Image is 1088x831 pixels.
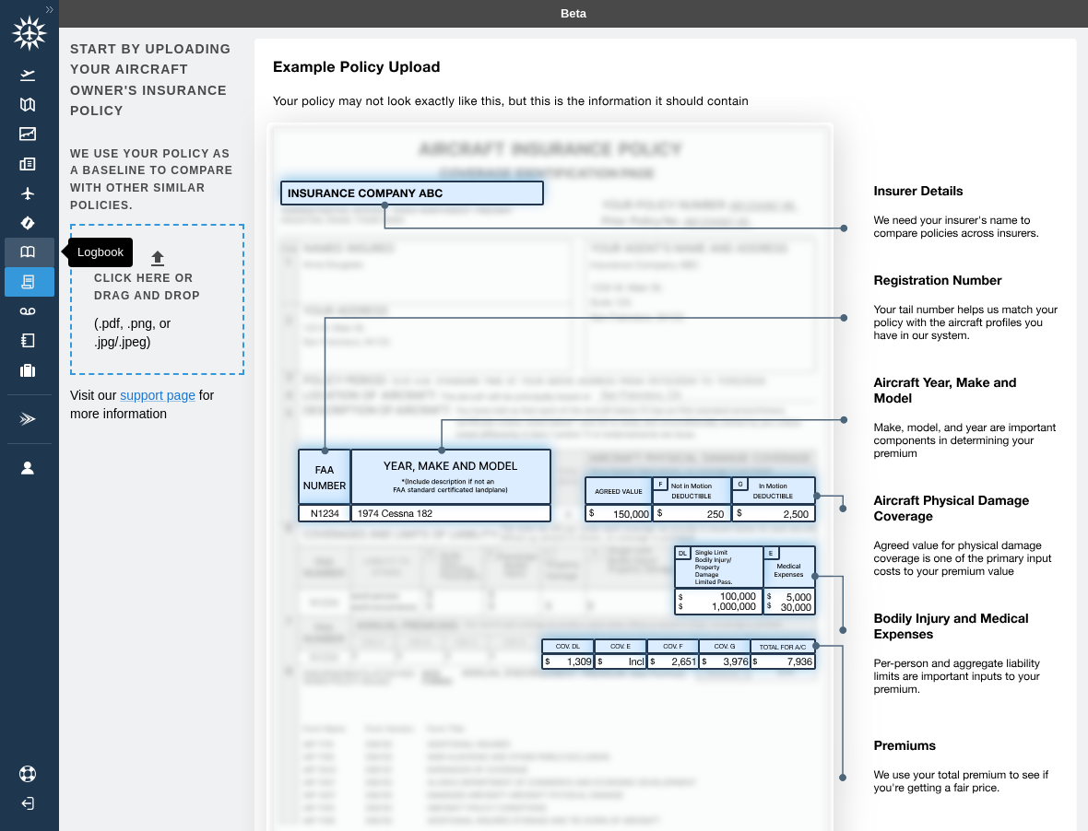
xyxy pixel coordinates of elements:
h6: Start by uploading your aircraft owner's insurance policy [70,39,241,122]
a: support page [120,388,195,403]
p: (.pdf, .png, or .jpg/.jpeg) [94,314,220,351]
h6: We use your policy as a baseline to compare with other similar policies. [70,146,241,215]
h6: Click here or drag and drop [94,270,220,305]
p: Visit our for more information [70,386,241,423]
